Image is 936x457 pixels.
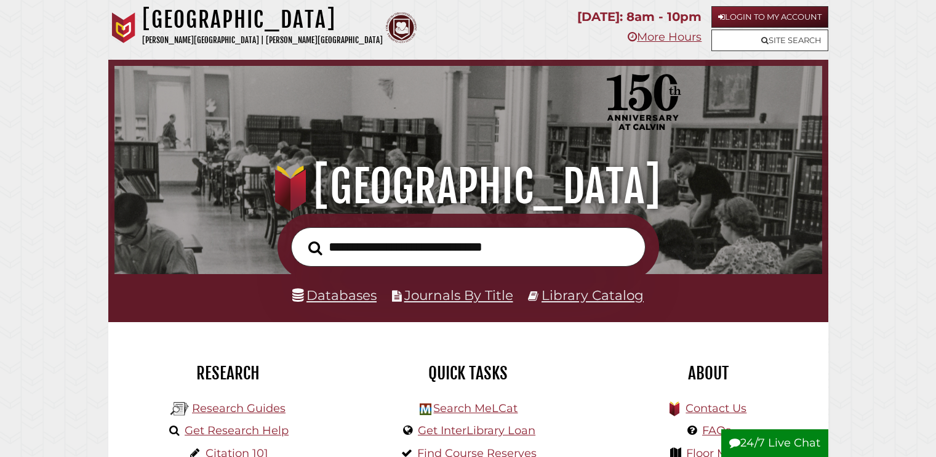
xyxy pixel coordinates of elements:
[108,12,139,43] img: Calvin University
[711,30,828,51] a: Site Search
[185,424,289,437] a: Get Research Help
[308,240,322,255] i: Search
[420,403,431,415] img: Hekman Library Logo
[433,402,518,415] a: Search MeLCat
[418,424,535,437] a: Get InterLibrary Loan
[711,6,828,28] a: Login to My Account
[128,160,807,214] h1: [GEOGRAPHIC_DATA]
[302,237,329,259] button: Search
[192,402,286,415] a: Research Guides
[386,12,417,43] img: Calvin Theological Seminary
[598,363,819,384] h2: About
[702,424,731,437] a: FAQs
[542,287,644,303] a: Library Catalog
[686,402,746,415] a: Contact Us
[142,6,383,33] h1: [GEOGRAPHIC_DATA]
[628,30,702,44] a: More Hours
[358,363,579,384] h2: Quick Tasks
[577,6,702,28] p: [DATE]: 8am - 10pm
[142,33,383,47] p: [PERSON_NAME][GEOGRAPHIC_DATA] | [PERSON_NAME][GEOGRAPHIC_DATA]
[170,400,189,418] img: Hekman Library Logo
[118,363,339,384] h2: Research
[292,287,377,303] a: Databases
[404,287,513,303] a: Journals By Title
